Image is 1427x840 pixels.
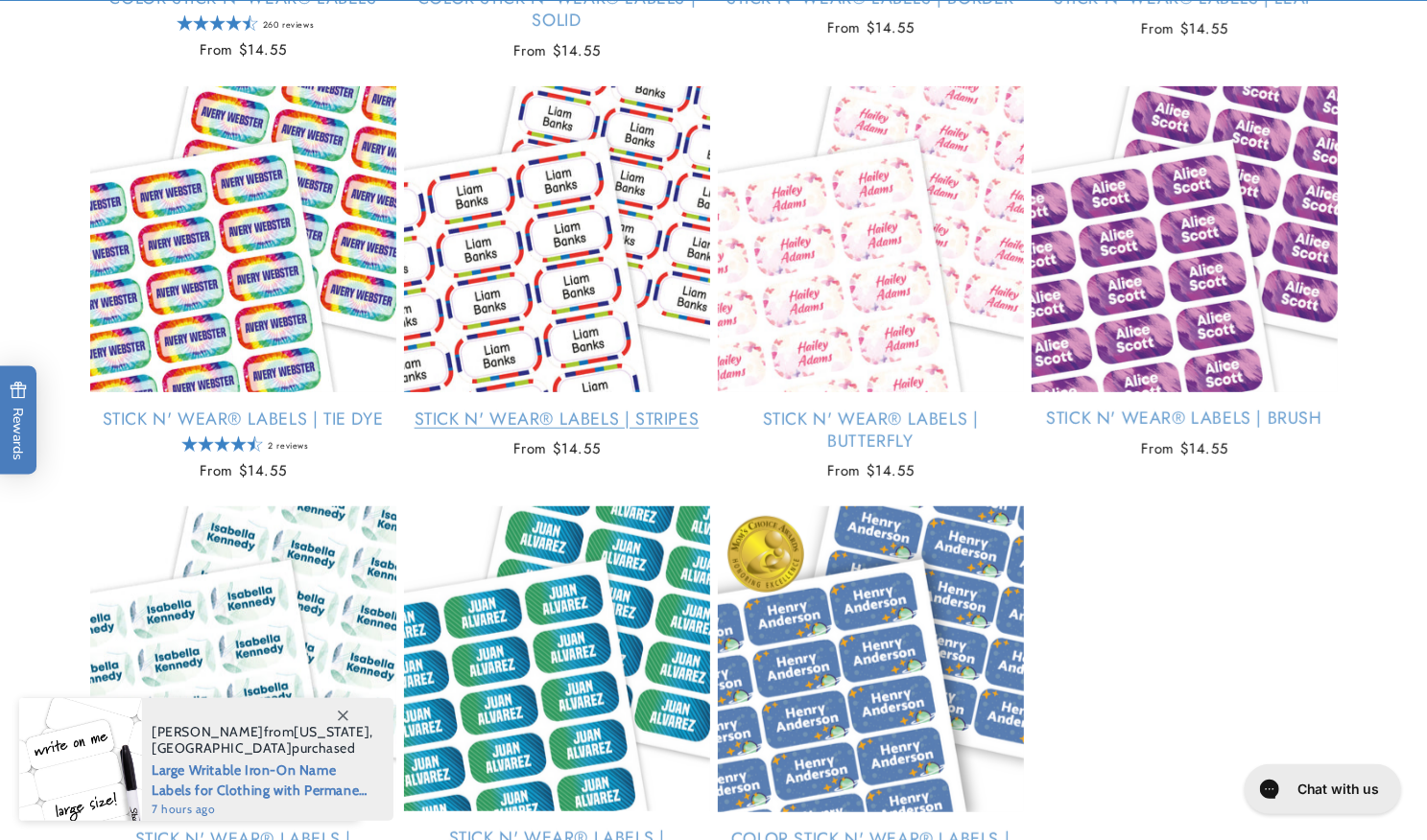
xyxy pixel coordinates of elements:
[152,724,373,757] span: from , purchased
[1235,758,1408,821] iframe: Gorgias live chat messenger
[90,408,396,431] a: Stick N' Wear® Labels | Tie Dye
[152,739,292,757] span: [GEOGRAPHIC_DATA]
[404,408,710,431] a: Stick N' Wear® Labels | Stripes
[10,382,28,461] span: Rewards
[294,723,369,740] span: [US_STATE]
[152,801,373,818] span: 7 hours ago
[15,687,243,744] iframe: Sign Up via Text for Offers
[718,408,1024,454] a: Stick N' Wear® Labels | Butterfly
[1032,408,1338,430] a: Stick N' Wear® Labels | Brush
[152,757,373,801] span: Large Writable Iron-On Name Labels for Clothing with Permanent Laundry Marker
